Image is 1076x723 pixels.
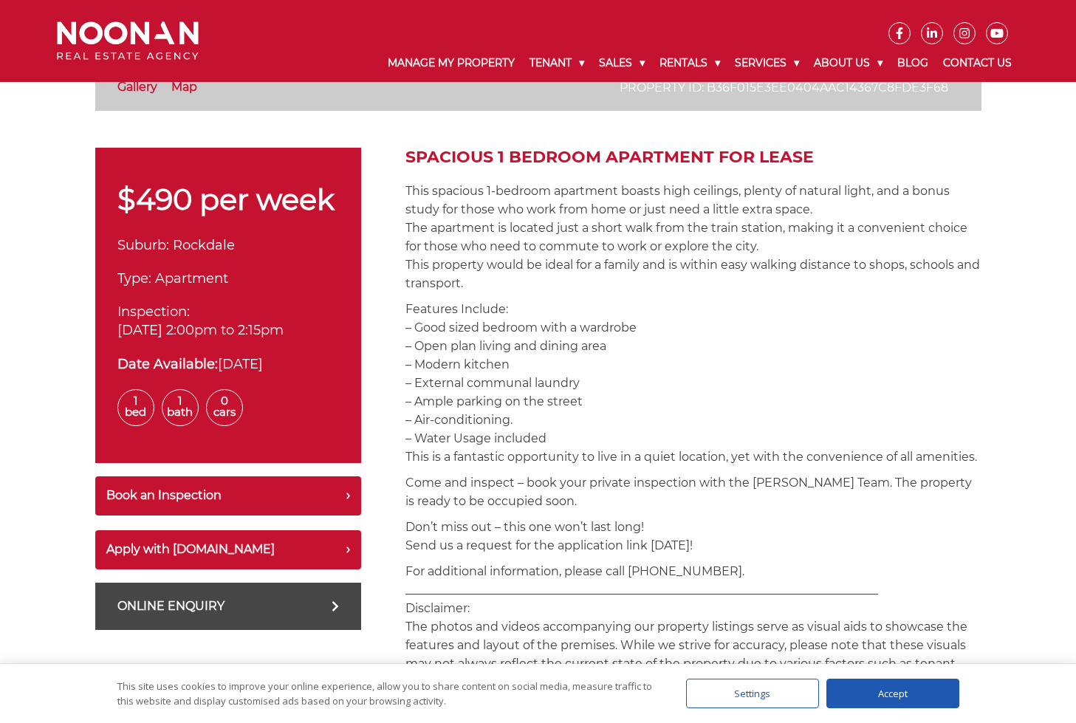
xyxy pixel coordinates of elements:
p: This spacious 1-bedroom apartment boasts high ceilings, plenty of natural light, and a bonus stud... [405,182,981,292]
strong: Date Available: [117,356,218,372]
p: For additional information, please call [PHONE_NUMBER]. _________________________________________... [405,562,981,691]
div: Settings [686,679,819,708]
p: Don’t miss out – this one won’t last long! Send us a request for the application link [DATE]! [405,518,981,555]
a: Rentals [652,44,727,82]
span: 0 Cars [206,389,243,426]
a: Manage My Property [380,44,522,82]
a: About Us [806,44,890,82]
a: Map [171,80,197,94]
span: 1 Bed [117,389,154,426]
span: Apartment [155,270,228,287]
span: [DATE] 2:00pm to 2:15pm [117,322,284,338]
span: Type: [117,270,151,287]
img: Noonan Real Estate Agency [57,21,199,61]
a: Online Enquiry [95,583,361,630]
div: This site uses cookies to improve your online experience, allow you to share content on social me... [117,679,657,708]
p: $490 per week [117,185,339,214]
a: Contact Us [936,44,1019,82]
a: Services [727,44,806,82]
span: 1 Bath [162,389,199,426]
p: Features Include: – Good sized bedroom with a wardrobe – Open plan living and dining area – Moder... [405,300,981,466]
span: Suburb: [117,237,169,253]
button: Apply with [DOMAIN_NAME] [95,530,361,569]
span: Inspection: [117,304,190,320]
p: Come and inspect – book your private inspection with the [PERSON_NAME] Team. The property is read... [405,473,981,510]
div: [DATE] [117,354,339,374]
span: Rockdale [173,237,235,253]
p: Property ID: b36f015e3ee0404aac14367c8fde3f68 [620,78,948,97]
a: Tenant [522,44,592,82]
a: Gallery [117,80,157,94]
button: Book an Inspection [95,476,361,515]
div: Accept [826,679,959,708]
a: Blog [890,44,936,82]
a: Sales [592,44,652,82]
h2: SPACIOUS 1 BEDROOM APARTMENT FOR LEASE [405,148,981,167]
